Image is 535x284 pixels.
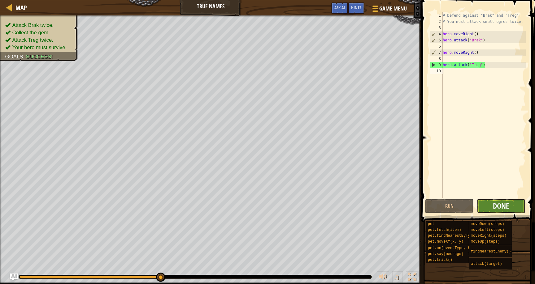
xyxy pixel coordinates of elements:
[428,258,452,262] span: pet.trick()
[430,12,443,19] div: 1
[430,37,443,43] div: 5
[471,222,504,226] span: moveDown(steps)
[471,228,504,232] span: moveLeft(steps)
[23,54,26,60] span: :
[493,201,509,211] span: Done
[331,2,348,14] button: Ask AI
[12,30,50,36] span: Collect the gem.
[15,3,27,12] span: Map
[12,22,54,28] span: Attack Brak twice.
[428,234,488,238] span: pet.findNearestByType(type)
[428,239,463,244] span: pet.moveXY(x, y)
[430,19,443,25] div: 2
[5,44,73,51] li: Your hero must survive.
[471,249,511,254] span: findNearestEnemy()
[471,234,507,238] span: moveRight(steps)
[430,31,443,37] div: 4
[430,56,443,62] div: 8
[377,271,389,284] button: Adjust volume
[12,3,27,12] a: Map
[10,273,18,281] button: Ask AI
[430,49,443,56] div: 7
[471,239,500,244] span: moveUp(steps)
[26,54,53,60] span: Success!
[406,271,418,284] button: Toggle fullscreen
[5,54,23,60] span: Goals
[425,199,474,213] button: Run
[471,262,502,266] span: attack(target)
[379,5,407,13] span: Game Menu
[12,45,67,50] span: Your hero must survive.
[430,25,443,31] div: 3
[428,228,461,232] span: pet.fetch(item)
[430,68,443,74] div: 10
[368,2,411,17] button: Game Menu
[428,252,463,256] span: pet.say(message)
[477,199,525,213] button: Done
[430,43,443,49] div: 6
[394,272,400,282] span: ♫
[12,37,53,43] span: Attack Treg twice.
[351,5,361,11] span: Hints
[5,36,73,44] li: Attack Treg twice.
[428,246,486,250] span: pet.on(eventType, handler)
[392,271,403,284] button: ♫
[334,5,345,11] span: Ask AI
[430,62,443,68] div: 9
[428,222,435,226] span: pet
[5,29,73,36] li: Collect the gem.
[5,21,73,29] li: Attack Brak twice.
